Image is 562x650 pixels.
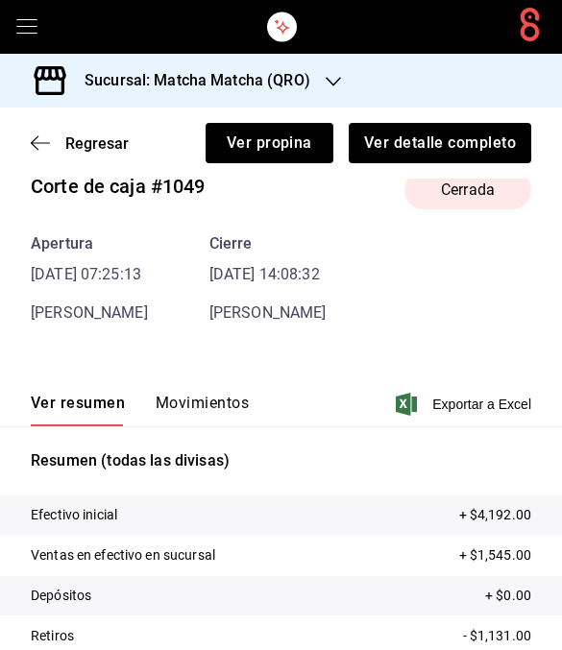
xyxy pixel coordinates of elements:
[31,626,74,646] p: Retiros
[31,134,129,153] button: Regresar
[349,123,531,163] button: Ver detalle completo
[156,394,249,426] button: Movimientos
[400,393,531,416] button: Exportar a Excel
[69,69,310,92] h3: Sucursal: Matcha Matcha (QRO)
[31,394,125,426] button: Ver resumen
[31,263,148,286] time: [DATE] 07:25:13
[31,545,215,566] p: Ventas en efectivo en sucursal
[209,303,327,322] span: [PERSON_NAME]
[209,263,327,286] time: [DATE] 14:08:32
[429,179,506,202] span: Cerrada
[15,15,38,38] button: open drawer
[31,505,117,525] p: Efectivo inicial
[65,134,129,153] span: Regresar
[485,586,531,606] p: + $0.00
[206,123,333,163] button: Ver propina
[31,303,148,322] span: [PERSON_NAME]
[31,586,91,606] p: Depósitos
[31,172,206,201] div: Corte de caja #1049
[209,232,327,255] div: Cierre
[31,449,531,472] p: Resumen (todas las divisas)
[31,394,249,426] div: navigation tabs
[463,626,531,646] p: - $1,131.00
[459,545,531,566] p: + $1,545.00
[459,505,531,525] p: + $4,192.00
[31,232,148,255] div: Apertura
